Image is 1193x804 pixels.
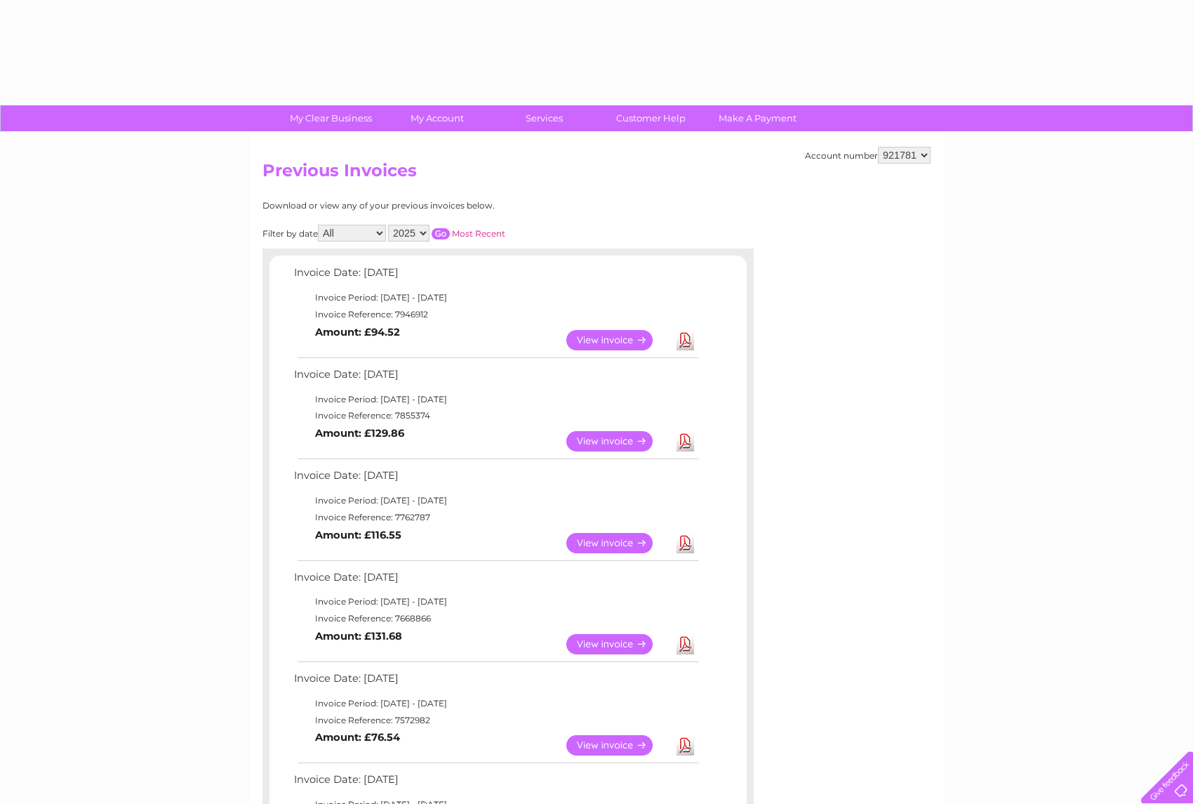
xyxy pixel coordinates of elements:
[677,735,694,756] a: Download
[291,712,701,729] td: Invoice Reference: 7572982
[291,492,701,509] td: Invoice Period: [DATE] - [DATE]
[677,634,694,654] a: Download
[315,529,401,541] b: Amount: £116.55
[291,365,701,391] td: Invoice Date: [DATE]
[291,770,701,796] td: Invoice Date: [DATE]
[291,568,701,594] td: Invoice Date: [DATE]
[291,669,701,695] td: Invoice Date: [DATE]
[677,330,694,350] a: Download
[262,201,631,211] div: Download or view any of your previous invoices below.
[291,695,701,712] td: Invoice Period: [DATE] - [DATE]
[566,330,669,350] a: View
[291,306,701,323] td: Invoice Reference: 7946912
[566,735,669,756] a: View
[291,407,701,424] td: Invoice Reference: 7855374
[291,593,701,610] td: Invoice Period: [DATE] - [DATE]
[315,630,402,642] b: Amount: £131.68
[566,533,669,553] a: View
[486,105,602,131] a: Services
[677,431,694,452] a: Download
[291,610,701,627] td: Invoice Reference: 7668866
[566,431,669,452] a: View
[262,161,931,187] h2: Previous Invoices
[262,225,631,242] div: Filter by date
[593,105,709,131] a: Customer Help
[315,326,400,338] b: Amount: £94.52
[700,105,815,131] a: Make A Payment
[315,731,400,744] b: Amount: £76.54
[291,509,701,526] td: Invoice Reference: 7762787
[805,147,931,164] div: Account number
[291,289,701,306] td: Invoice Period: [DATE] - [DATE]
[380,105,495,131] a: My Account
[566,634,669,654] a: View
[291,263,701,289] td: Invoice Date: [DATE]
[315,427,404,440] b: Amount: £129.86
[273,105,389,131] a: My Clear Business
[291,466,701,492] td: Invoice Date: [DATE]
[677,533,694,553] a: Download
[291,391,701,408] td: Invoice Period: [DATE] - [DATE]
[452,228,505,239] a: Most Recent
